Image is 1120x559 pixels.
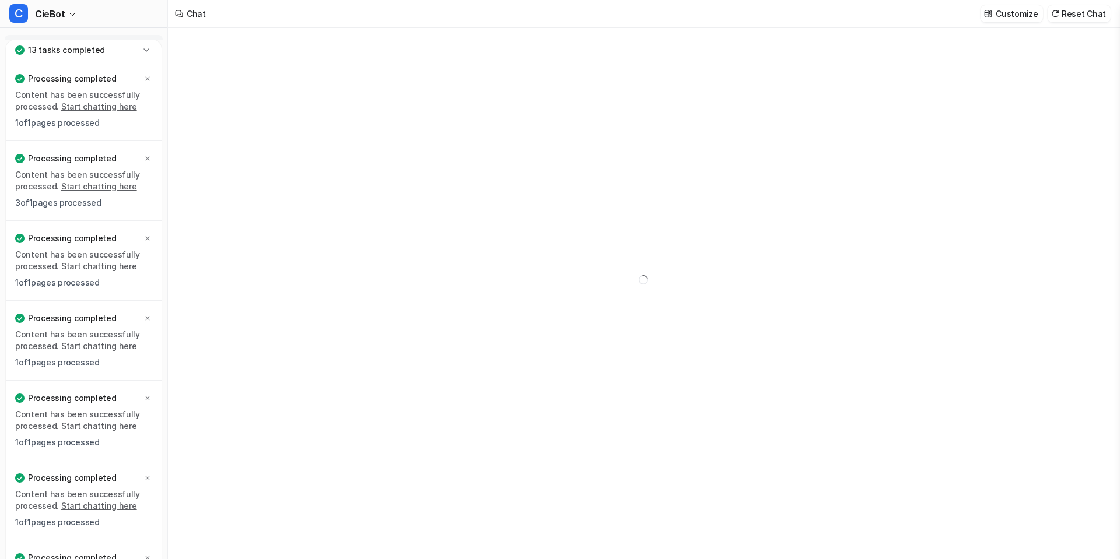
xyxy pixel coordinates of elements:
[15,277,152,289] p: 1 of 1 pages processed
[15,437,152,448] p: 1 of 1 pages processed
[5,35,163,51] a: Chat
[15,249,152,272] p: Content has been successfully processed.
[28,392,116,404] p: Processing completed
[1048,5,1111,22] button: Reset Chat
[984,9,992,18] img: customize
[61,501,137,511] a: Start chatting here
[9,4,28,23] span: C
[15,357,152,368] p: 1 of 1 pages processed
[28,73,116,85] p: Processing completed
[61,341,137,351] a: Start chatting here
[28,44,105,56] p: 13 tasks completed
[61,421,137,431] a: Start chatting here
[15,117,152,129] p: 1 of 1 pages processed
[61,181,137,191] a: Start chatting here
[15,329,152,352] p: Content has been successfully processed.
[15,197,152,209] p: 3 of 1 pages processed
[15,169,152,192] p: Content has been successfully processed.
[35,6,65,22] span: CieBot
[187,8,206,20] div: Chat
[28,233,116,244] p: Processing completed
[15,488,152,512] p: Content has been successfully processed.
[15,516,152,528] p: 1 of 1 pages processed
[61,261,137,271] a: Start chatting here
[15,89,152,112] p: Content has been successfully processed.
[1051,9,1059,18] img: reset
[28,472,116,484] p: Processing completed
[15,409,152,432] p: Content has been successfully processed.
[28,312,116,324] p: Processing completed
[996,8,1038,20] p: Customize
[61,101,137,111] a: Start chatting here
[981,5,1042,22] button: Customize
[28,153,116,164] p: Processing completed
